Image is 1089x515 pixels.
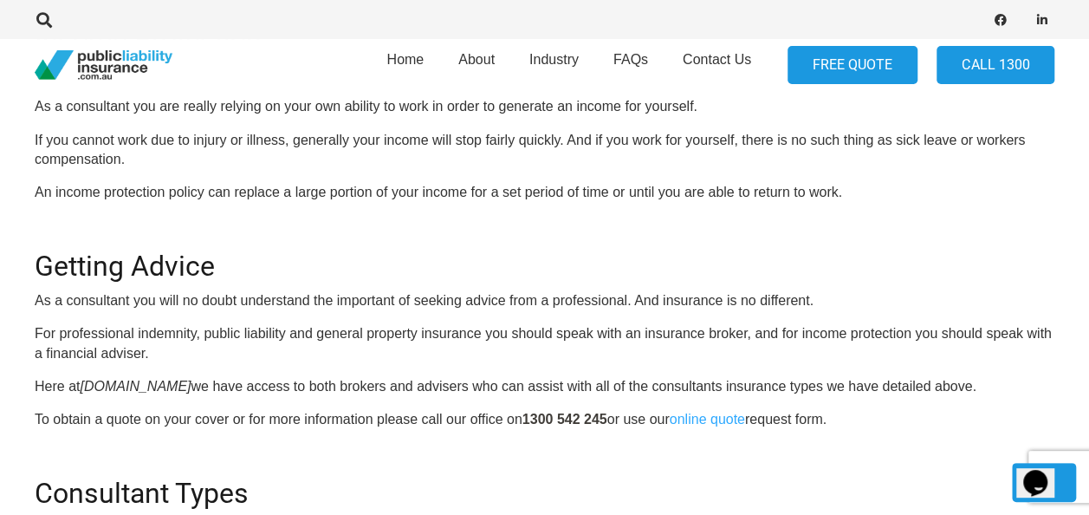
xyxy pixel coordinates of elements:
[670,412,745,427] a: online quote
[35,377,1054,396] p: Here at we have access to both brokers and advisers who can assist with all of the consultants in...
[683,52,751,67] span: Contact Us
[35,131,1054,170] p: If you cannot work due to injury or illness, generally your income will stop fairly quickly. And ...
[529,52,579,67] span: Industry
[369,34,441,96] a: Home
[35,50,172,81] a: pli_logotransparent
[35,291,1054,310] p: As a consultant you will no doubt understand the important of seeking advice from a professional....
[35,97,1054,116] p: As a consultant you are really relying on your own ability to work in order to generate an income...
[788,46,917,85] a: FREE QUOTE
[386,52,424,67] span: Home
[989,8,1013,32] a: Facebook
[937,46,1054,85] a: Call 1300
[35,324,1054,363] p: For professional indemnity, public liability and general property insurance you should speak with...
[35,229,1054,283] h2: Getting Advice
[596,34,665,96] a: FAQs
[35,183,1054,202] p: An income protection policy can replace a large portion of your income for a set period of time o...
[35,456,1054,510] h2: Consultant Types
[35,410,1054,429] p: To obtain a quote on your cover or for more information please call our office on or use our requ...
[80,379,191,394] i: [DOMAIN_NAME]
[441,34,512,96] a: About
[458,52,495,67] span: About
[665,34,768,96] a: Contact Us
[1012,463,1076,502] a: Back to top
[613,52,648,67] span: FAQs
[27,12,62,28] a: Search
[1030,8,1054,32] a: LinkedIn
[1016,446,1072,498] iframe: chat widget
[522,412,607,427] strong: 1300 542 245
[512,34,596,96] a: Industry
